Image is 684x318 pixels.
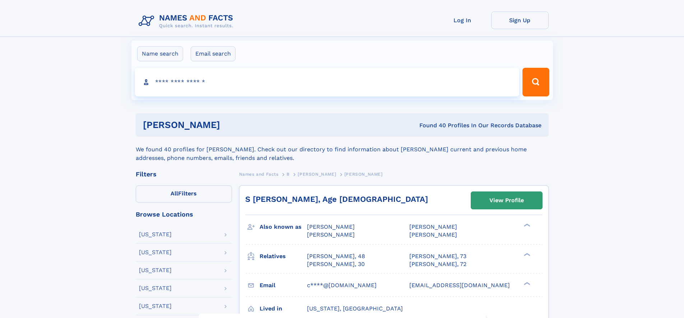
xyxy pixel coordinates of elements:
[409,231,457,238] span: [PERSON_NAME]
[409,282,510,289] span: [EMAIL_ADDRESS][DOMAIN_NAME]
[489,192,524,209] div: View Profile
[139,303,172,309] div: [US_STATE]
[139,267,172,273] div: [US_STATE]
[434,11,491,29] a: Log In
[320,122,541,129] div: Found 40 Profiles In Our Records Database
[136,137,549,162] div: We found 40 profiles for [PERSON_NAME]. Check out our directory to find information about [PERSON...
[522,223,531,228] div: ❯
[409,260,466,268] a: [PERSON_NAME], 72
[139,232,172,237] div: [US_STATE]
[136,11,239,31] img: Logo Names and Facts
[245,195,428,204] a: S [PERSON_NAME], Age [DEMOGRAPHIC_DATA]
[522,252,531,257] div: ❯
[522,68,549,96] button: Search Button
[344,172,383,177] span: [PERSON_NAME]
[287,172,290,177] span: B
[260,250,307,262] h3: Relatives
[307,252,365,260] a: [PERSON_NAME], 48
[287,170,290,179] a: B
[136,171,232,177] div: Filters
[491,11,549,29] a: Sign Up
[136,185,232,203] label: Filters
[298,172,336,177] span: [PERSON_NAME]
[298,170,336,179] a: [PERSON_NAME]
[260,303,307,315] h3: Lived in
[136,211,232,218] div: Browse Locations
[137,46,183,61] label: Name search
[409,223,457,230] span: [PERSON_NAME]
[409,252,466,260] a: [PERSON_NAME], 73
[239,170,279,179] a: Names and Facts
[522,281,531,286] div: ❯
[260,221,307,233] h3: Also known as
[171,190,178,197] span: All
[307,305,403,312] span: [US_STATE], [GEOGRAPHIC_DATA]
[307,260,365,268] a: [PERSON_NAME], 30
[307,231,355,238] span: [PERSON_NAME]
[471,192,542,209] a: View Profile
[143,120,320,129] h1: [PERSON_NAME]
[139,285,172,291] div: [US_STATE]
[191,46,236,61] label: Email search
[139,250,172,255] div: [US_STATE]
[260,279,307,291] h3: Email
[307,223,355,230] span: [PERSON_NAME]
[135,68,520,96] input: search input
